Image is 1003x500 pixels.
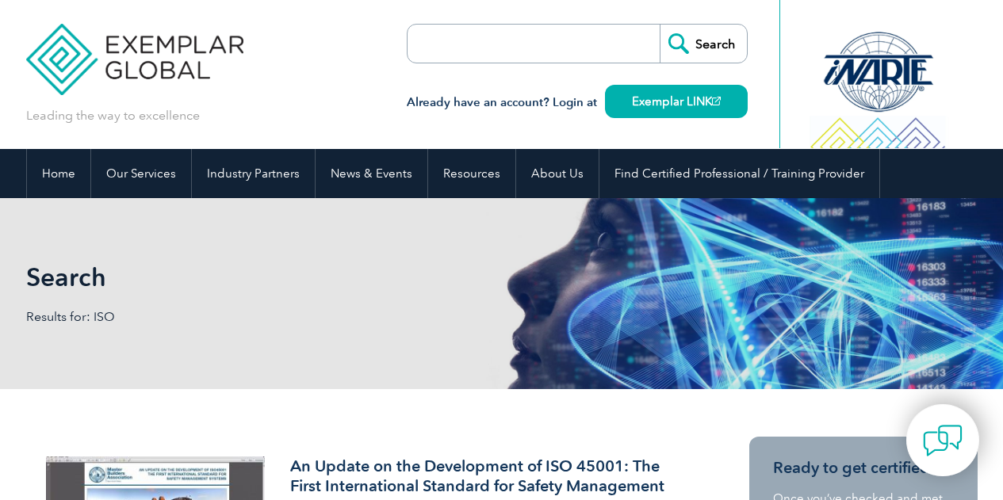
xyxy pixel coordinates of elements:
[428,149,515,198] a: Resources
[91,149,191,198] a: Our Services
[26,261,635,292] h1: Search
[27,149,90,198] a: Home
[192,149,315,198] a: Industry Partners
[407,93,748,113] h3: Already have an account? Login at
[516,149,599,198] a: About Us
[26,107,200,124] p: Leading the way to excellence
[660,25,747,63] input: Search
[712,97,721,105] img: open_square.png
[773,458,954,478] h3: Ready to get certified?
[923,421,963,460] img: contact-chat.png
[316,149,427,198] a: News & Events
[26,308,502,326] p: Results for: ISO
[599,149,879,198] a: Find Certified Professional / Training Provider
[605,85,748,118] a: Exemplar LINK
